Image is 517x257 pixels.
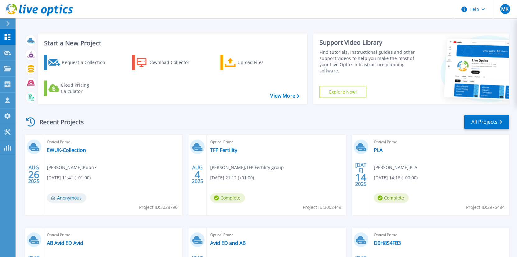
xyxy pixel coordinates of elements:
span: 26 [28,172,39,177]
span: 4 [195,172,200,177]
span: Project ID: 3028790 [139,204,178,211]
div: Upload Files [238,56,287,69]
span: Optical Prime [374,232,506,238]
a: All Projects [464,115,509,129]
span: Optical Prime [47,139,179,145]
span: MK [501,7,509,11]
a: AB Avid ED Avid [47,240,83,246]
span: Optical Prime [210,232,342,238]
div: Download Collector [148,56,198,69]
span: Project ID: 2975484 [466,204,505,211]
span: Project ID: 3002449 [303,204,341,211]
div: Request a Collection [62,56,111,69]
div: Cloud Pricing Calculator [61,82,111,94]
a: Explore Now! [320,86,367,98]
span: [PERSON_NAME] , Rubrik [47,164,97,171]
div: [DATE] 2025 [355,163,367,186]
a: EWUK-Collection [47,147,86,153]
h3: Start a New Project [44,40,299,47]
span: [PERSON_NAME] , PLA [374,164,417,171]
span: Optical Prime [374,139,506,145]
div: Find tutorials, instructional guides and other support videos to help you make the most of your L... [320,49,419,74]
a: Avid ED and AB [210,240,246,246]
span: [DATE] 21:12 (+01:00) [210,174,254,181]
span: Complete [210,193,245,203]
div: Recent Projects [24,114,92,130]
span: Optical Prime [210,139,342,145]
div: Support Video Library [320,39,419,47]
span: [DATE] 11:41 (+01:00) [47,174,91,181]
a: Upload Files [220,55,290,70]
a: Download Collector [132,55,202,70]
span: Anonymous [47,193,86,203]
span: Complete [374,193,409,203]
span: Optical Prime [47,232,179,238]
a: View More [270,93,299,99]
div: AUG 2025 [192,163,203,186]
span: [DATE] 14:16 (+00:00) [374,174,418,181]
a: Request a Collection [44,55,113,70]
a: TFP Fertility [210,147,237,153]
span: 14 [355,175,366,180]
span: [PERSON_NAME] , TFP Fertility group [210,164,284,171]
a: Cloud Pricing Calculator [44,80,113,96]
a: D0H8S4FB3 [374,240,401,246]
a: PLA [374,147,383,153]
div: AUG 2025 [28,163,40,186]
